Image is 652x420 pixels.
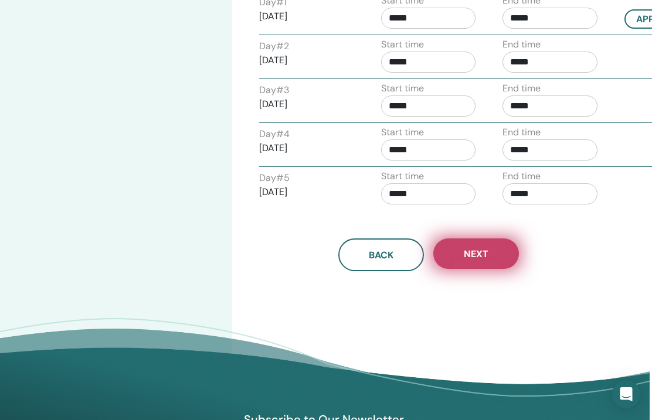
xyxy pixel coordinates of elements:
label: End time [502,169,541,183]
label: Day # 3 [259,83,289,97]
label: End time [502,37,541,52]
label: End time [502,125,541,139]
span: Back [369,249,393,261]
p: [DATE] [259,97,354,111]
label: Start time [381,37,424,52]
p: [DATE] [259,185,354,199]
label: Start time [381,125,424,139]
label: Day # 4 [259,127,290,141]
label: End time [502,81,541,95]
label: Day # 5 [259,171,290,185]
p: [DATE] [259,53,354,67]
button: Back [338,238,424,271]
label: Start time [381,169,424,183]
label: Start time [381,81,424,95]
button: Next [433,238,519,269]
div: Open Intercom Messenger [612,380,640,408]
p: [DATE] [259,9,354,23]
label: Day # 2 [259,39,289,53]
p: [DATE] [259,141,354,155]
span: Next [464,248,488,260]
